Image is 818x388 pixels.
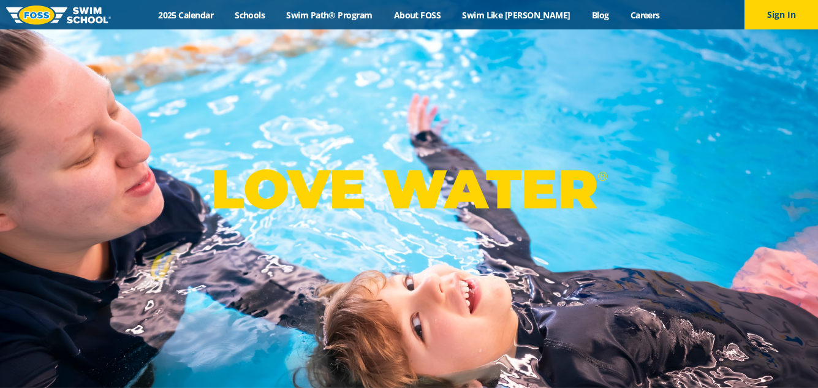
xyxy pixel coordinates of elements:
a: 2025 Calendar [148,9,224,21]
a: Careers [619,9,670,21]
p: LOVE WATER [211,156,607,222]
sup: ® [597,169,607,184]
a: Swim Like [PERSON_NAME] [452,9,581,21]
a: Blog [581,9,619,21]
a: Schools [224,9,276,21]
a: Swim Path® Program [276,9,383,21]
img: FOSS Swim School Logo [6,6,111,25]
a: About FOSS [383,9,452,21]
